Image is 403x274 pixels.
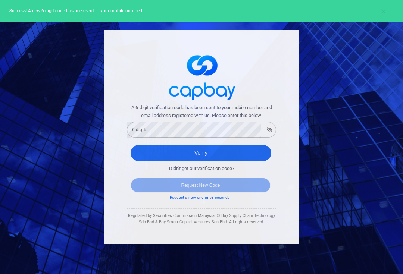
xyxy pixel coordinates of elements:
[127,104,276,120] span: A 6-digit verification code has been sent to your mobile number and email address registered with...
[170,195,229,201] small: Request a new one in 58 seconds
[9,7,388,14] p: Success! A new 6-digit code has been sent to your mobile number!
[127,212,276,226] div: Regulated by Securities Commission Malaysia. © Bay Supply Chain Technology Sdn Bhd & Bay Smart Ca...
[164,48,239,104] img: logo
[169,165,234,173] span: Didn't get our verification code?
[131,145,271,161] button: Verify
